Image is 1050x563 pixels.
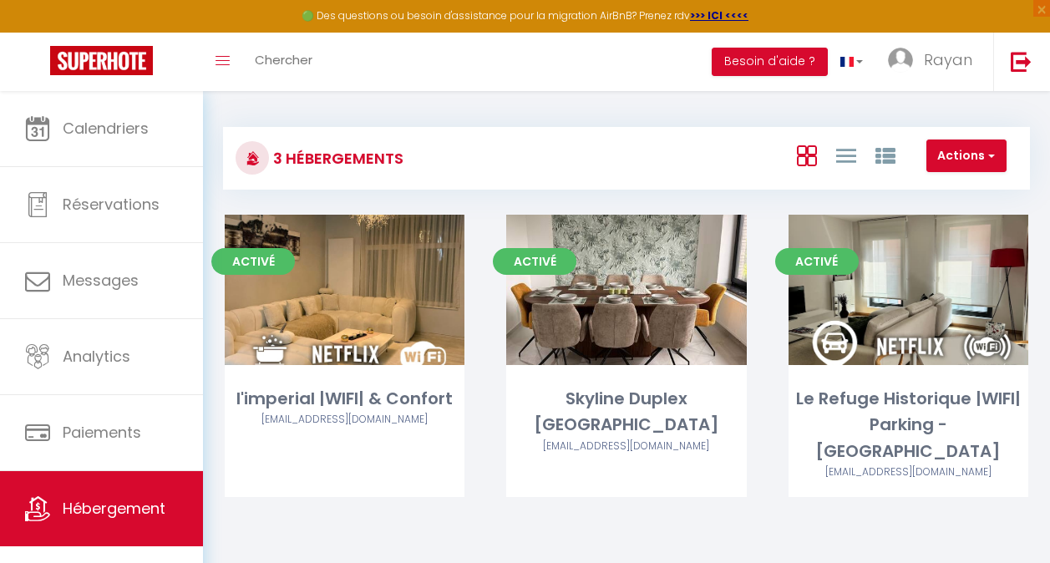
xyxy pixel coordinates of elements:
[63,422,141,443] span: Paiements
[1011,51,1032,72] img: logout
[225,386,464,412] div: l'imperial |WIFI| & Confort
[888,48,913,73] img: ...
[506,439,746,454] div: Airbnb
[789,386,1028,464] div: Le Refuge Historique |WIFI| Parking - [GEOGRAPHIC_DATA]
[50,46,153,75] img: Super Booking
[63,498,165,519] span: Hébergement
[875,33,993,91] a: ... Rayan
[712,48,828,76] button: Besoin d'aide ?
[506,386,746,439] div: Skyline Duplex [GEOGRAPHIC_DATA]
[836,141,856,169] a: Vue en Liste
[255,51,312,68] span: Chercher
[875,141,895,169] a: Vue par Groupe
[690,8,748,23] a: >>> ICI <<<<
[493,248,576,275] span: Activé
[211,248,295,275] span: Activé
[269,139,403,177] h3: 3 Hébergements
[63,346,130,367] span: Analytics
[775,248,859,275] span: Activé
[242,33,325,91] a: Chercher
[926,139,1007,173] button: Actions
[789,464,1028,480] div: Airbnb
[924,49,972,70] span: Rayan
[63,118,149,139] span: Calendriers
[797,141,817,169] a: Vue en Box
[225,412,464,428] div: Airbnb
[63,270,139,291] span: Messages
[63,194,160,215] span: Réservations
